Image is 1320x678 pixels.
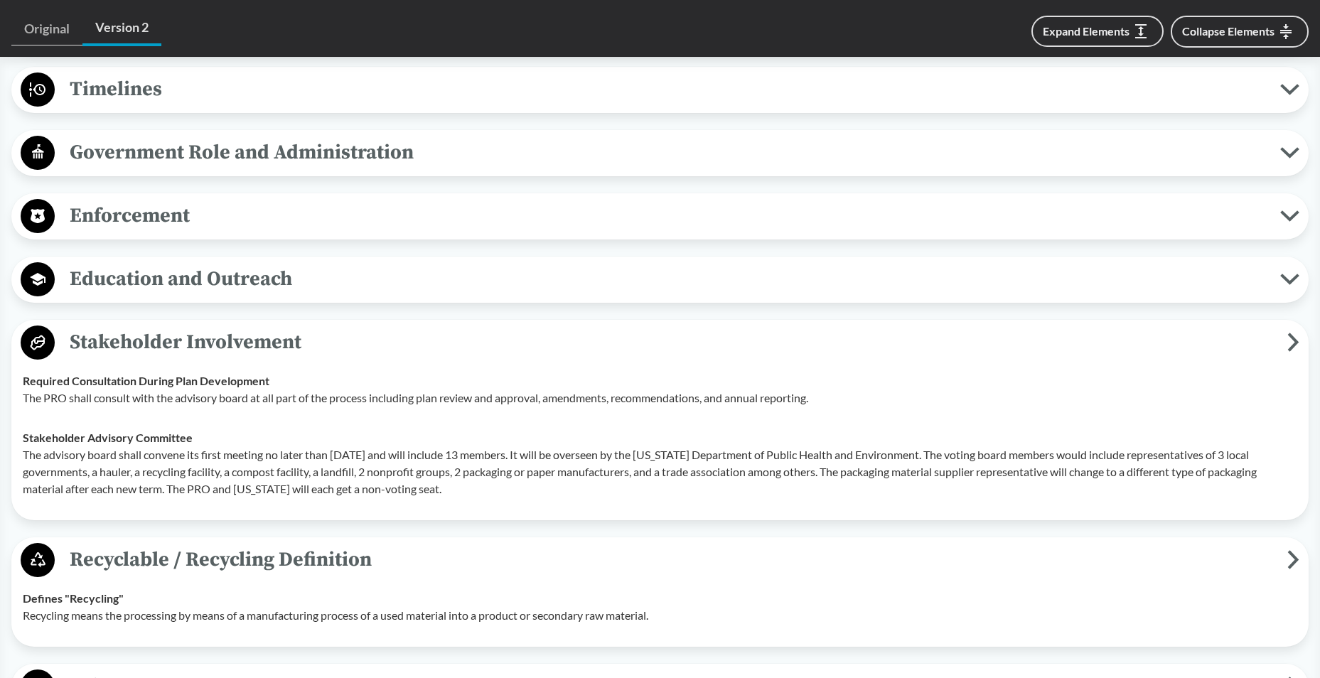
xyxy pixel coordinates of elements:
[23,591,124,605] strong: Defines "Recycling"
[55,263,1280,295] span: Education and Outreach
[1031,16,1164,47] button: Expand Elements
[55,73,1280,105] span: Timelines
[82,11,161,46] a: Version 2
[23,607,1297,624] p: Recycling means the processing by means of a manufacturing process of a used material into a prod...
[11,13,82,45] a: Original
[16,542,1304,579] button: Recyclable / Recycling Definition
[23,389,1297,407] p: The PRO shall consult with the advisory board at all part of the process including plan review an...
[16,72,1304,108] button: Timelines
[23,431,193,444] strong: Stakeholder Advisory Committee
[23,446,1297,497] p: The advisory board shall convene its first meeting no later than [DATE] and will include 13 membe...
[23,374,269,387] strong: Required Consultation During Plan Development
[16,262,1304,298] button: Education and Outreach
[55,326,1287,358] span: Stakeholder Involvement
[55,200,1280,232] span: Enforcement
[55,136,1280,168] span: Government Role and Administration
[16,198,1304,235] button: Enforcement
[16,135,1304,171] button: Government Role and Administration
[16,325,1304,361] button: Stakeholder Involvement
[55,544,1287,576] span: Recyclable / Recycling Definition
[1171,16,1309,48] button: Collapse Elements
